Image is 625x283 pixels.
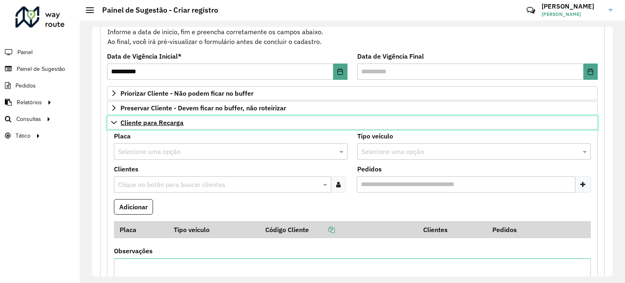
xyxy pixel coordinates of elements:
[94,6,218,15] h2: Painel de Sugestão - Criar registro
[15,81,36,90] span: Pedidos
[357,51,424,61] label: Data de Vigência Final
[114,164,138,174] label: Clientes
[333,64,347,80] button: Choose Date
[542,2,603,10] h3: [PERSON_NAME]
[107,101,598,115] a: Preservar Cliente - Devem ficar no buffer, não roteirizar
[357,131,393,141] label: Tipo veículo
[15,132,31,140] span: Tático
[487,221,556,238] th: Pedidos
[107,17,598,47] div: Informe a data de inicio, fim e preencha corretamente os campos abaixo. Ao final, você irá pré-vi...
[114,199,153,215] button: Adicionar
[107,116,598,129] a: Cliente para Recarga
[17,65,65,73] span: Painel de Sugestão
[417,221,487,238] th: Clientes
[357,164,382,174] label: Pedidos
[17,48,33,57] span: Painel
[168,221,260,238] th: Tipo veículo
[260,221,417,238] th: Código Cliente
[522,2,540,19] a: Contato Rápido
[16,115,41,123] span: Consultas
[542,11,603,18] span: [PERSON_NAME]
[107,86,598,100] a: Priorizar Cliente - Não podem ficar no buffer
[17,98,42,107] span: Relatórios
[120,119,184,126] span: Cliente para Recarga
[107,51,181,61] label: Data de Vigência Inicial
[114,246,153,256] label: Observações
[309,226,335,234] a: Copiar
[114,221,168,238] th: Placa
[114,131,131,141] label: Placa
[583,64,598,80] button: Choose Date
[120,105,286,111] span: Preservar Cliente - Devem ficar no buffer, não roteirizar
[120,90,253,97] span: Priorizar Cliente - Não podem ficar no buffer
